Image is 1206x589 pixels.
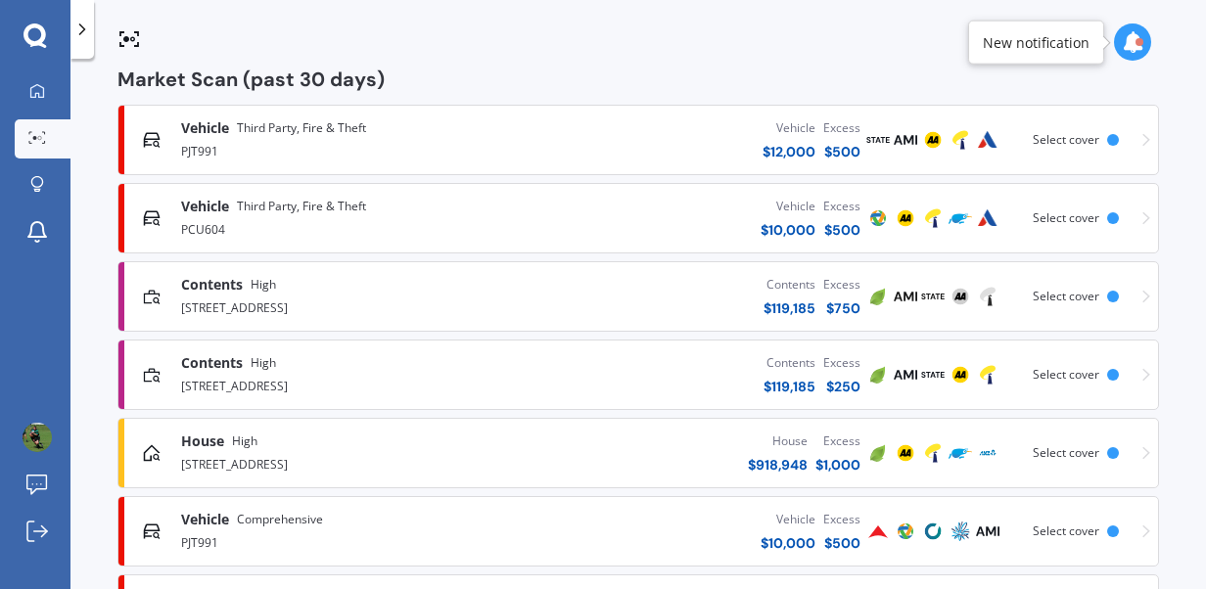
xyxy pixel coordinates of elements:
[761,220,815,240] div: $ 10,000
[949,285,972,308] img: AA
[232,431,257,451] span: High
[1033,131,1099,148] span: Select cover
[761,197,815,216] div: Vehicle
[1033,209,1099,226] span: Select cover
[823,118,860,138] div: Excess
[823,142,860,161] div: $ 500
[976,206,999,230] img: Autosure
[823,510,860,529] div: Excess
[976,520,999,543] img: AMI
[949,128,972,152] img: Tower
[823,197,860,216] div: Excess
[921,520,945,543] img: Cove
[949,206,972,230] img: Trade Me Insurance
[976,128,999,152] img: Autosure
[181,138,503,161] div: PJT991
[181,431,224,451] span: House
[117,418,1159,488] a: HouseHigh[STREET_ADDRESS]House$918,948Excess$1,000InitioAATowerTrade Me InsuranceANZSelect cover
[117,69,1159,89] div: Market Scan (past 30 days)
[866,285,890,308] img: Initio
[237,510,323,529] span: Comprehensive
[764,377,815,396] div: $ 119,185
[815,431,860,451] div: Excess
[815,455,860,475] div: $ 1,000
[23,423,52,452] img: ACg8ocIR0sWoTmc8clID58_6n7mI2abnQvQjo3V8BmIC23qrRPdtG14=s96-c
[181,118,229,138] span: Vehicle
[976,441,999,465] img: ANZ
[117,261,1159,332] a: ContentsHigh[STREET_ADDRESS]Contents$119,185Excess$750InitioAMIStateAATowerSelect cover
[866,441,890,465] img: Initio
[181,197,229,216] span: Vehicle
[866,206,890,230] img: Protecta
[1033,522,1099,539] span: Select cover
[763,142,815,161] div: $ 12,000
[894,520,917,543] img: Protecta
[894,441,917,465] img: AA
[949,441,972,465] img: Trade Me Insurance
[823,533,860,553] div: $ 500
[894,285,917,308] img: AMI
[181,510,229,529] span: Vehicle
[764,353,815,373] div: Contents
[237,197,366,216] span: Third Party, Fire & Theft
[866,128,890,152] img: State
[761,533,815,553] div: $ 10,000
[823,275,860,294] div: Excess
[894,128,917,152] img: AMI
[921,206,945,230] img: Tower
[761,510,815,529] div: Vehicle
[949,363,972,386] img: AA
[823,298,860,318] div: $ 750
[921,285,945,308] img: State
[1033,444,1099,461] span: Select cover
[921,441,945,465] img: Tower
[117,105,1159,175] a: VehicleThird Party, Fire & TheftPJT991Vehicle$12,000Excess$500StateAMIAATowerAutosureSelect cover
[894,363,917,386] img: AMI
[866,363,890,386] img: Initio
[976,285,999,308] img: Tower
[748,455,808,475] div: $ 918,948
[237,118,366,138] span: Third Party, Fire & Theft
[181,373,503,396] div: [STREET_ADDRESS]
[181,294,503,318] div: [STREET_ADDRESS]
[1033,366,1099,383] span: Select cover
[117,183,1159,253] a: VehicleThird Party, Fire & TheftPCU604Vehicle$10,000Excess$500ProtectaAATowerTrade Me InsuranceAu...
[181,216,503,240] div: PCU604
[823,220,860,240] div: $ 500
[251,353,276,373] span: High
[921,363,945,386] img: State
[117,340,1159,410] a: ContentsHigh[STREET_ADDRESS]Contents$119,185Excess$250InitioAMIStateAATowerSelect cover
[763,118,815,138] div: Vehicle
[117,496,1159,566] a: VehicleComprehensivePJT991Vehicle$10,000Excess$500ProvidentProtectaCoveAMPAMISelect cover
[949,520,972,543] img: AMP
[181,275,243,294] span: Contents
[764,275,815,294] div: Contents
[921,128,945,152] img: AA
[866,520,890,543] img: Provident
[748,431,808,451] div: House
[181,451,503,475] div: [STREET_ADDRESS]
[1033,288,1099,304] span: Select cover
[976,363,999,386] img: Tower
[983,32,1090,52] div: New notification
[181,529,503,553] div: PJT991
[894,206,917,230] img: AA
[181,353,243,373] span: Contents
[764,298,815,318] div: $ 119,185
[823,353,860,373] div: Excess
[823,377,860,396] div: $ 250
[251,275,276,294] span: High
